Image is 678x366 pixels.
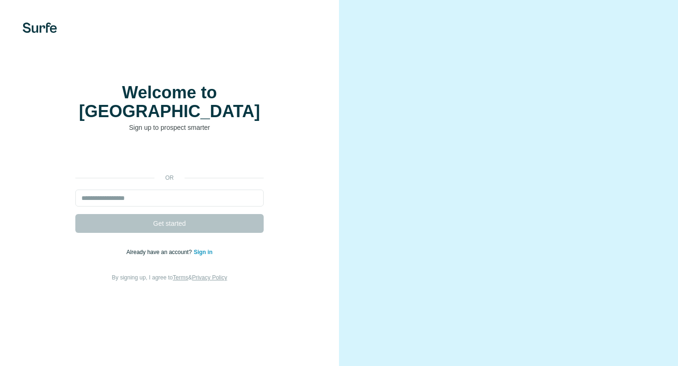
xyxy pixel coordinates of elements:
a: Sign in [194,249,212,255]
p: or [154,174,185,182]
span: By signing up, I agree to & [112,274,227,281]
img: Surfe's logo [23,23,57,33]
a: Privacy Policy [192,274,227,281]
p: Sign up to prospect smarter [75,123,264,132]
h1: Welcome to [GEOGRAPHIC_DATA] [75,83,264,121]
iframe: Sign in with Google Button [71,146,268,167]
span: Already have an account? [127,249,194,255]
a: Terms [173,274,188,281]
